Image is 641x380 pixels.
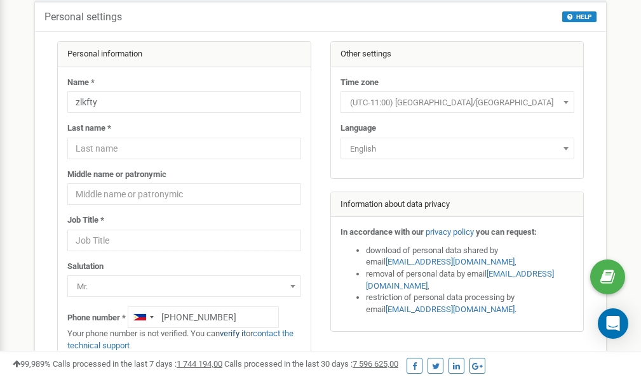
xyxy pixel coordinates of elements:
[67,261,104,273] label: Salutation
[345,94,570,112] span: (UTC-11:00) Pacific/Midway
[562,11,597,22] button: HELP
[67,138,301,159] input: Last name
[426,227,474,237] a: privacy policy
[341,138,574,159] span: English
[72,278,297,296] span: Mr.
[598,308,628,339] div: Open Intercom Messenger
[44,11,122,23] h5: Personal settings
[67,312,126,324] label: Phone number *
[58,42,311,67] div: Personal information
[67,77,95,89] label: Name *
[67,329,294,350] a: contact the technical support
[366,292,574,315] li: restriction of personal data processing by email .
[53,359,222,369] span: Calls processed in the last 7 days :
[220,329,246,338] a: verify it
[341,77,379,89] label: Time zone
[67,230,301,251] input: Job Title
[353,359,398,369] u: 7 596 625,00
[67,328,301,351] p: Your phone number is not verified. You can or
[341,122,376,134] label: Language
[177,359,222,369] u: 1 744 194,00
[366,245,574,268] li: download of personal data shared by email ,
[67,214,104,226] label: Job Title *
[67,122,111,134] label: Last name *
[331,42,584,67] div: Other settings
[224,359,398,369] span: Calls processed in the last 30 days :
[386,257,515,266] a: [EMAIL_ADDRESS][DOMAIN_NAME]
[67,91,301,113] input: Name
[331,192,584,218] div: Information about data privacy
[67,169,166,181] label: Middle name or patronymic
[128,306,279,328] input: +1-800-555-55-55
[128,307,158,327] div: Telephone country code
[341,91,574,113] span: (UTC-11:00) Pacific/Midway
[476,227,537,237] strong: you can request:
[366,268,574,292] li: removal of personal data by email ,
[13,359,51,369] span: 99,989%
[67,183,301,205] input: Middle name or patronymic
[386,305,515,314] a: [EMAIL_ADDRESS][DOMAIN_NAME]
[67,275,301,297] span: Mr.
[345,140,570,158] span: English
[366,269,554,291] a: [EMAIL_ADDRESS][DOMAIN_NAME]
[341,227,424,237] strong: In accordance with our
